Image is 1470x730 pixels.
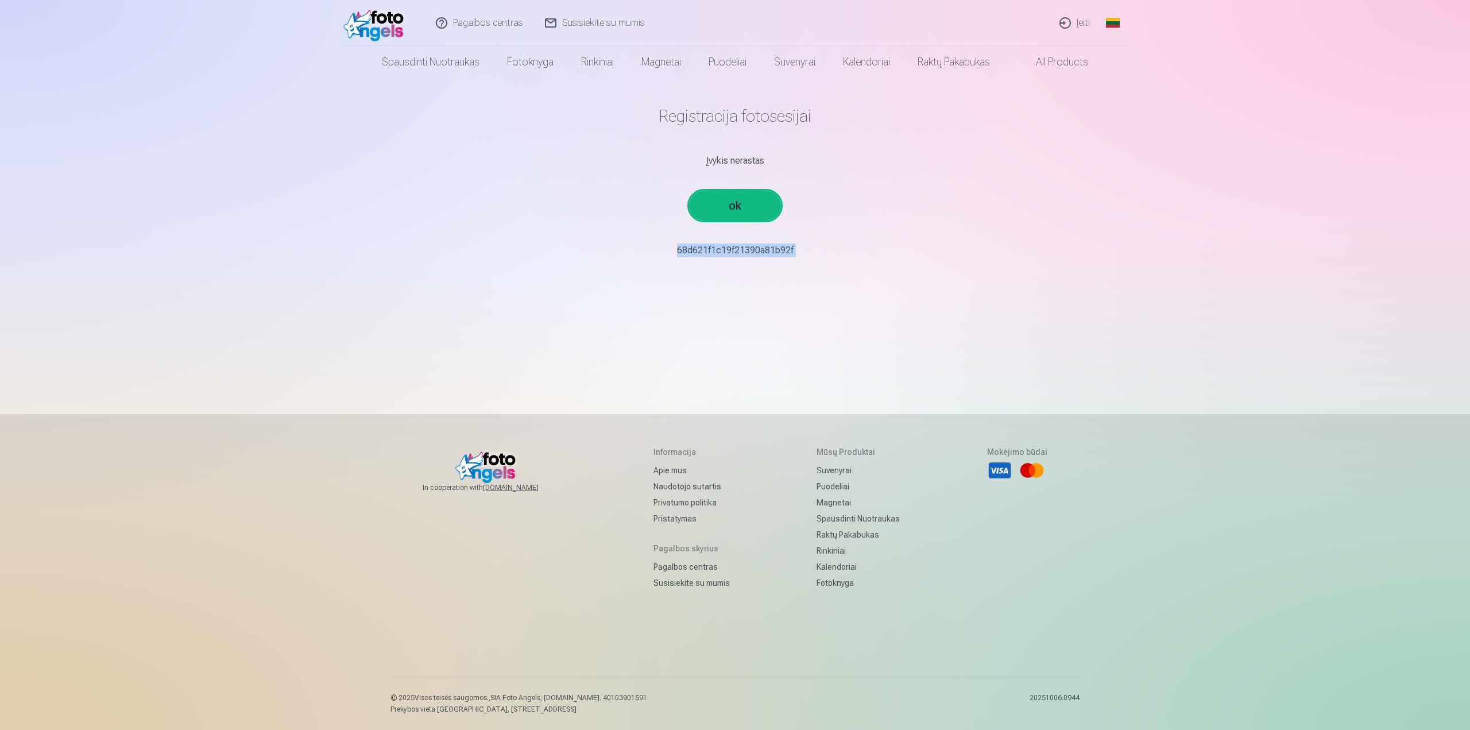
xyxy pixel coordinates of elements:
a: Fotoknyga [817,575,900,591]
h5: Informacija [653,446,730,458]
a: Raktų pakabukas [817,527,900,543]
a: Fotoknyga [493,46,567,78]
div: Įvykis nerastas [400,154,1070,168]
li: Mastercard [1019,458,1045,483]
p: 68d621f1c19f21390a81b92f￼￼ [400,244,1070,257]
p: 20251006.0944 [1030,693,1080,714]
p: © 2025 Visos teisės saugomos. , [390,693,647,702]
span: SIA Foto Angels, [DOMAIN_NAME]. 40103901591 [490,694,647,702]
a: Kalendoriai [817,559,900,575]
a: Magnetai [817,495,900,511]
a: Kalendoriai [829,46,904,78]
a: Suvenyrai [760,46,829,78]
a: Pagalbos centras [653,559,730,575]
h1: Registracija fotosesijai [400,106,1070,126]
h5: Mokėjimo būdai [987,446,1047,458]
a: Suvenyrai [817,462,900,478]
a: Puodeliai [817,478,900,495]
a: Apie mus [653,462,730,478]
a: Puodeliai [695,46,760,78]
a: Privatumo politika [653,495,730,511]
a: Magnetai [628,46,695,78]
a: Raktų pakabukas [904,46,1004,78]
img: /fa2 [343,5,409,41]
a: Rinkiniai [817,543,900,559]
a: Naudotojo sutartis [653,478,730,495]
a: All products [1004,46,1102,78]
a: Rinkiniai [567,46,628,78]
a: ok [689,191,781,221]
a: Spausdinti nuotraukas [368,46,493,78]
a: Susisiekite su mumis [653,575,730,591]
span: In cooperation with [423,483,566,492]
h5: Mūsų produktai [817,446,900,458]
h5: Pagalbos skyrius [653,543,730,554]
p: Prekybos vieta [GEOGRAPHIC_DATA], [STREET_ADDRESS] [390,705,647,714]
a: [DOMAIN_NAME] [483,483,566,492]
a: Pristatymas [653,511,730,527]
a: Spausdinti nuotraukas [817,511,900,527]
li: Visa [987,458,1012,483]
